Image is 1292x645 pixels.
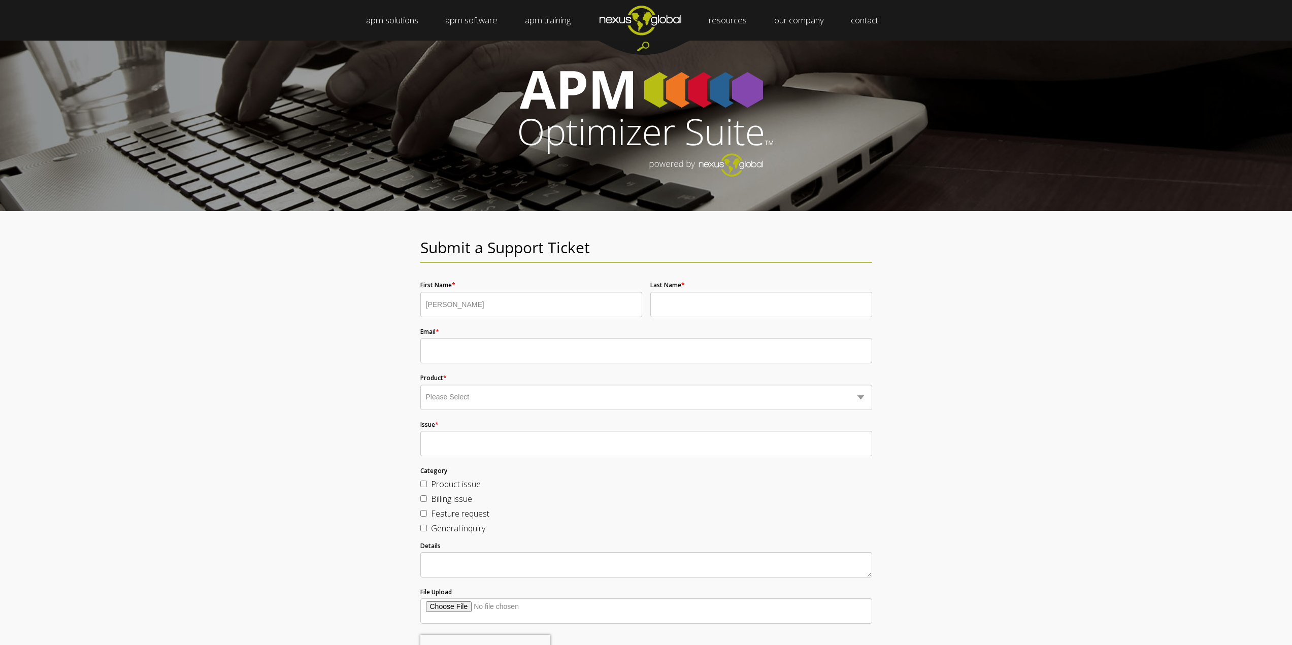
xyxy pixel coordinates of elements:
h2: Submit a Support Ticket [420,239,872,256]
input: Product issue [420,481,427,487]
span: Feature request [431,508,489,519]
span: Last Name [650,281,681,289]
span: Category [420,466,447,475]
input: Billing issue [420,495,427,502]
span: General inquiry [431,523,485,534]
span: Billing issue [431,493,472,504]
span: Issue [420,420,435,429]
span: First Name [420,281,452,289]
span: Email [420,327,436,336]
span: Product issue [431,479,481,490]
input: General inquiry [420,525,427,531]
span: Details [420,541,441,550]
img: APM Suite Logo White Text [519,71,773,177]
span: Product [420,374,443,382]
span: File Upload [420,588,452,596]
input: Feature request [420,510,427,517]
